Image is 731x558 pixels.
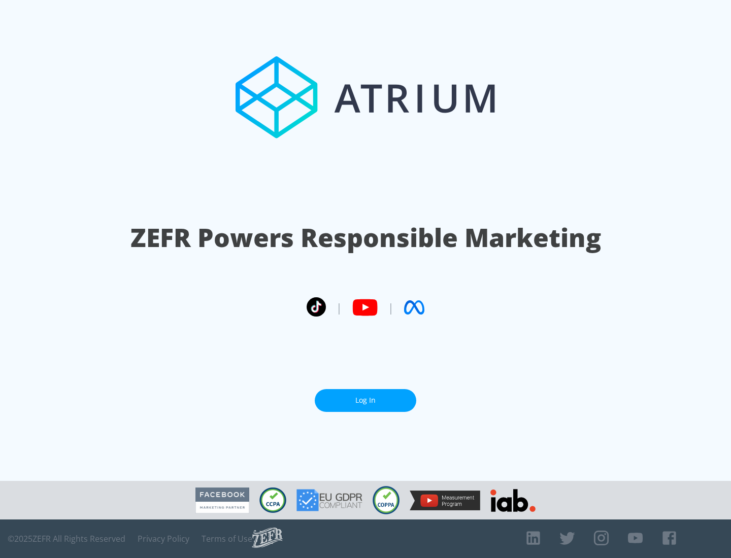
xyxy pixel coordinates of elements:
img: Facebook Marketing Partner [195,487,249,513]
span: © 2025 ZEFR All Rights Reserved [8,534,125,544]
img: CCPA Compliant [259,487,286,513]
span: | [336,300,342,315]
a: Privacy Policy [138,534,189,544]
span: | [388,300,394,315]
img: YouTube Measurement Program [410,491,480,510]
h1: ZEFR Powers Responsible Marketing [130,220,601,255]
img: IAB [490,489,536,512]
img: COPPA Compliant [373,486,400,514]
img: GDPR Compliant [296,489,362,511]
a: Terms of Use [202,534,252,544]
a: Log In [315,389,416,412]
